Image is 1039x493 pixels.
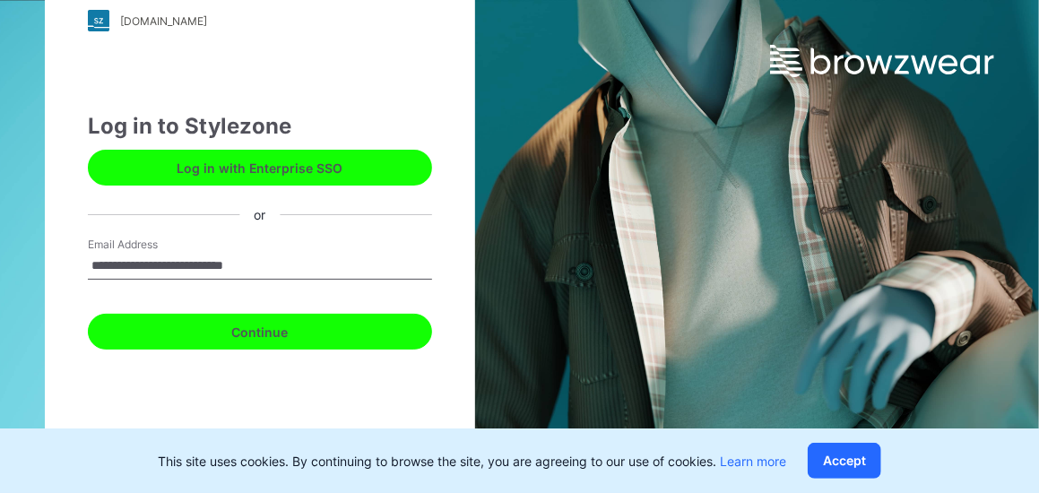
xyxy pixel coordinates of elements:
[770,45,994,77] img: browzwear-logo.e42bd6dac1945053ebaf764b6aa21510.svg
[88,150,432,186] button: Log in with Enterprise SSO
[88,314,432,350] button: Continue
[88,10,109,31] img: stylezone-logo.562084cfcfab977791bfbf7441f1a819.svg
[808,443,881,479] button: Accept
[158,452,786,471] p: This site uses cookies. By continuing to browse the site, you are agreeing to our use of cookies.
[88,10,432,31] a: [DOMAIN_NAME]
[88,237,213,253] label: Email Address
[720,454,786,469] a: Learn more
[88,110,432,143] div: Log in to Stylezone
[120,14,207,28] div: [DOMAIN_NAME]
[239,205,280,224] div: or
